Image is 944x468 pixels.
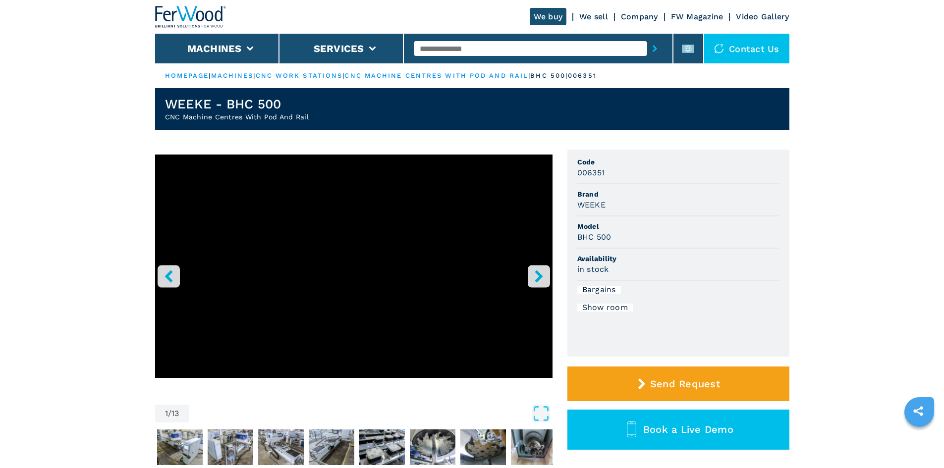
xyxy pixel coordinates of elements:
button: Send Request [567,366,789,401]
span: | [209,72,211,79]
div: Contact us [704,34,789,63]
iframe: Chat [902,423,937,461]
span: | [342,72,344,79]
img: e2c243dd624f0826b6b880e1523f5bf9 [511,429,556,465]
button: Go to Slide 8 [458,427,508,467]
h3: BHC 500 [577,231,611,243]
button: right-button [528,265,550,287]
button: Book a Live Demo [567,410,789,450]
span: Availability [577,254,779,263]
a: We buy [530,8,567,25]
span: Brand [577,189,779,199]
img: Ferwood [155,6,226,28]
span: Model [577,221,779,231]
button: Go to Slide 4 [256,427,306,467]
p: bhc 500 | [530,71,568,80]
iframe: Centro di lavoro a Ventose in azione - WEEKE - BHC 500 - Ferwoodgroup - 006351 [155,155,553,378]
button: Machines [187,43,242,54]
button: Go to Slide 9 [509,427,558,467]
span: Send Request [650,378,720,390]
button: Go to Slide 2 [155,427,205,467]
div: Go to Slide 1 [155,155,553,395]
nav: Thumbnail Navigation [155,427,553,467]
a: HOMEPAGE [165,72,209,79]
button: Go to Slide 5 [307,427,356,467]
button: Go to Slide 3 [206,427,255,467]
span: | [528,72,530,79]
img: Contact us [714,44,724,53]
img: b1e04cb3cbd1570623543bfb87806b4e [258,429,304,465]
button: Services [314,43,364,54]
a: sharethis [906,399,931,423]
a: FW Magazine [671,12,723,21]
a: Company [621,12,658,21]
button: Open Fullscreen [192,405,550,422]
a: We sell [579,12,608,21]
h2: CNC Machine Centres With Pod And Rail [165,112,309,122]
a: cnc machine centres with pod and rail [344,72,528,79]
span: 1 [165,410,168,417]
button: left-button [158,265,180,287]
img: 1ca6a5538bd09a36e7c808911fedea79 [309,429,354,465]
button: Go to Slide 6 [357,427,407,467]
img: 4fdd820965ff0ea3ee1fc4201e0c91d5 [460,429,506,465]
h1: WEEKE - BHC 500 [165,96,309,112]
span: / [168,410,171,417]
a: Video Gallery [736,12,789,21]
h3: WEEKE [577,199,606,210]
p: 006351 [568,71,597,80]
span: Code [577,157,779,167]
img: 78a14c5e8477c62feffe17749d7d5b97 [410,429,455,465]
h3: in stock [577,263,609,275]
h3: 006351 [577,167,605,178]
a: machines [211,72,254,79]
img: 695b83f87637572355eec42a6fb2f205 [359,429,405,465]
div: Bargains [577,286,621,294]
button: Go to Slide 7 [408,427,457,467]
div: Show room [577,304,633,312]
span: 13 [171,410,179,417]
a: cnc work stations [256,72,343,79]
span: Book a Live Demo [643,423,733,435]
span: | [253,72,255,79]
img: 5cf3425016483d4b722d11a4df33b849 [157,429,203,465]
button: submit-button [647,37,663,60]
img: 668941aa1a6afcb1e9452434c9de53bc [208,429,253,465]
